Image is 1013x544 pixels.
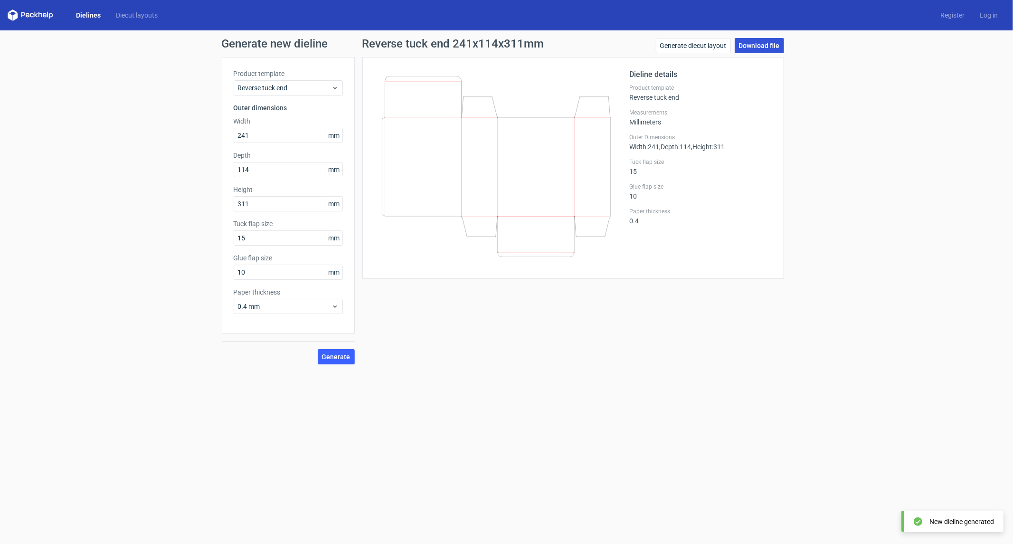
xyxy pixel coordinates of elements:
span: mm [326,128,342,143]
label: Tuck flap size [234,219,343,229]
label: Height [234,185,343,194]
label: Tuck flap size [630,158,772,166]
label: Paper thickness [630,208,772,215]
span: mm [326,197,342,211]
label: Measurements [630,109,772,116]
h2: Dieline details [630,69,772,80]
a: Download file [735,38,784,53]
h1: Reverse tuck end 241x114x311mm [362,38,544,49]
label: Outer Dimensions [630,134,772,141]
h1: Generate new dieline [222,38,792,49]
label: Width [234,116,343,126]
span: Width : 241 [630,143,660,151]
label: Depth [234,151,343,160]
div: 15 [630,158,772,175]
a: Register [933,10,972,20]
span: mm [326,231,342,245]
div: New dieline generated [929,517,994,526]
span: , Depth : 114 [660,143,691,151]
label: Glue flap size [234,253,343,263]
span: mm [326,162,342,177]
h3: Outer dimensions [234,103,343,113]
div: 10 [630,183,772,200]
a: Generate diecut layout [656,38,731,53]
label: Glue flap size [630,183,772,191]
a: Log in [972,10,1005,20]
span: 0.4 mm [238,302,331,311]
label: Product template [234,69,343,78]
label: Product template [630,84,772,92]
span: Reverse tuck end [238,83,331,93]
button: Generate [318,349,355,364]
div: 0.4 [630,208,772,225]
a: Diecut layouts [108,10,165,20]
span: Generate [322,353,350,360]
div: Reverse tuck end [630,84,772,101]
div: Millimeters [630,109,772,126]
span: mm [326,265,342,279]
label: Paper thickness [234,287,343,297]
a: Dielines [68,10,108,20]
span: , Height : 311 [691,143,725,151]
